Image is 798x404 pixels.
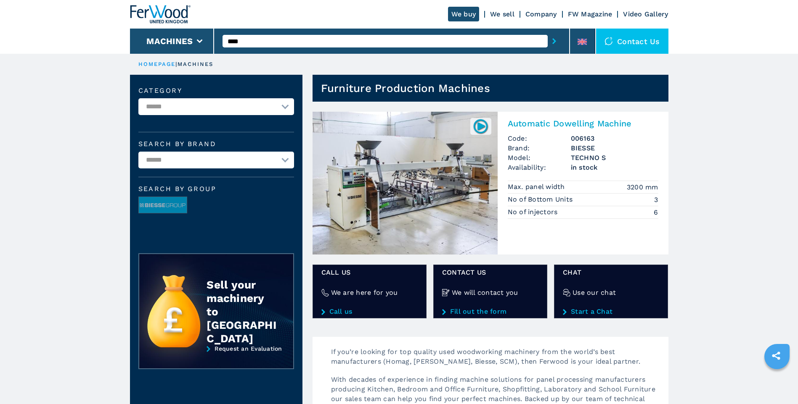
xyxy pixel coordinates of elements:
span: | [175,61,177,67]
img: We are here for you [321,289,329,296]
a: We buy [448,7,480,21]
span: CONTACT US [442,268,538,277]
span: Brand: [508,143,571,153]
a: Start a Chat [563,308,659,315]
h3: TECHNO S [571,153,658,163]
a: Request an Evaluation [138,345,294,375]
a: FW Magazine [568,10,612,18]
span: Call us [321,268,418,277]
h3: BIESSE [571,143,658,153]
a: sharethis [766,345,787,366]
img: image [139,197,187,214]
em: 6 [654,207,658,217]
h1: Furniture Production Machines [321,81,490,95]
a: HOMEPAGE [138,61,176,67]
em: 3200 mm [627,182,658,192]
h4: We will contact you [452,288,518,297]
p: machines [178,60,214,68]
a: Fill out the form [442,308,538,315]
button: Machines [146,36,193,46]
a: Call us [321,308,418,315]
label: Category [138,87,294,94]
img: 006163 [472,118,489,134]
img: Contact us [604,37,613,45]
h4: Use our chat [573,288,616,297]
p: No of Bottom Units [508,195,575,204]
div: Contact us [596,29,668,54]
span: Model: [508,153,571,163]
p: If you’re looking for top quality used woodworking machinery from the world’s best manufacturers ... [323,347,668,375]
h3: 006163 [571,134,658,143]
span: Availability: [508,163,571,172]
p: Max. panel width [508,182,567,192]
span: Code: [508,134,571,143]
label: Search by brand [138,141,294,147]
span: Search by group [138,186,294,192]
h2: Automatic Dowelling Machine [508,118,658,129]
a: Company [525,10,557,18]
img: We will contact you [442,289,450,296]
button: submit-button [548,31,561,51]
p: No of injectors [508,207,560,217]
em: 3 [654,195,658,205]
span: CHAT [563,268,659,277]
a: Automatic Dowelling Machine BIESSE TECHNO S006163Automatic Dowelling MachineCode:006163Brand:BIES... [313,112,668,254]
div: Sell your machinery to [GEOGRAPHIC_DATA] [207,278,276,345]
img: Automatic Dowelling Machine BIESSE TECHNO S [313,112,498,254]
img: Use our chat [563,289,570,296]
h4: We are here for you [331,288,398,297]
a: Video Gallery [623,10,668,18]
img: Ferwood [130,5,191,24]
span: in stock [571,163,658,172]
a: We sell [490,10,514,18]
